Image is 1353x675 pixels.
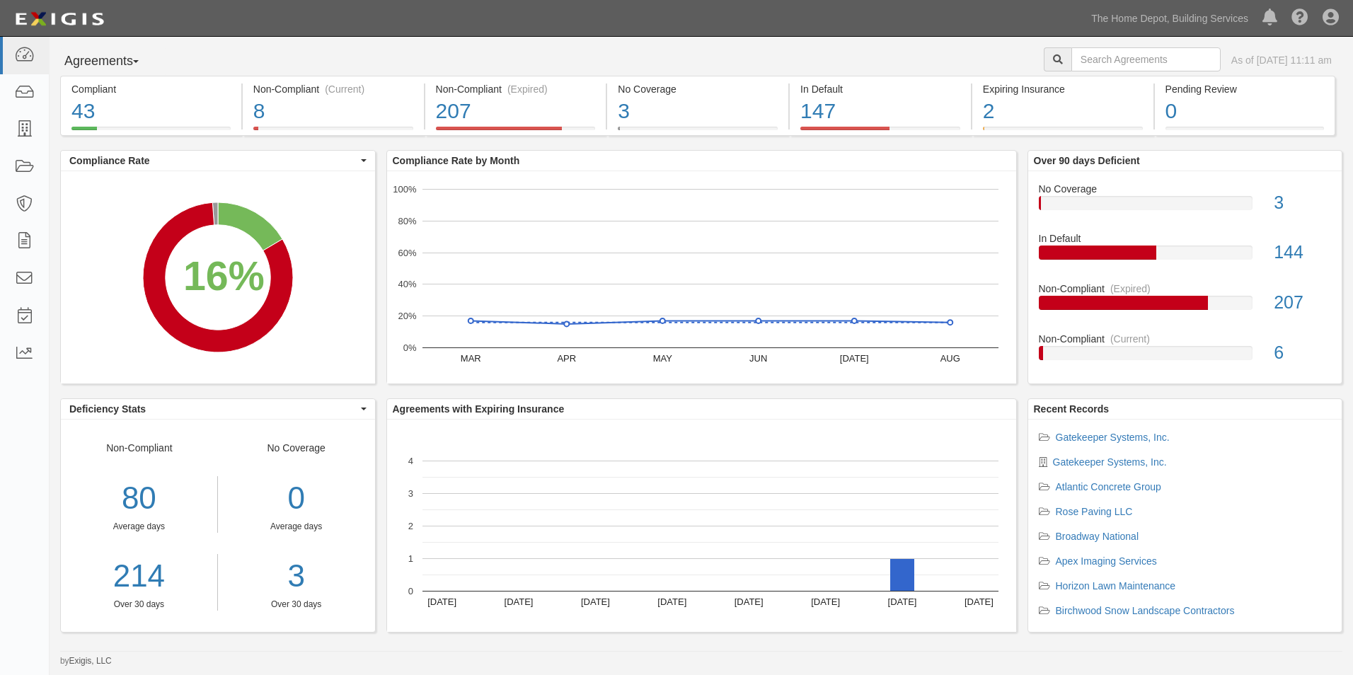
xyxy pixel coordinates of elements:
[1056,432,1170,443] a: Gatekeeper Systems, Inc.
[408,521,413,531] text: 2
[229,476,364,521] div: 0
[1165,96,1325,127] div: 0
[61,599,217,611] div: Over 30 days
[839,353,868,364] text: [DATE]
[387,420,1016,632] div: A chart.
[1056,531,1139,542] a: Broadway National
[253,96,413,127] div: 8
[1165,82,1325,96] div: Pending Review
[183,248,265,306] div: 16%
[1028,231,1342,246] div: In Default
[408,553,413,564] text: 1
[11,6,108,32] img: logo-5460c22ac91f19d4615b14bd174203de0afe785f0fc80cf4dbbc73dc1793850b.png
[557,353,576,364] text: APR
[811,596,840,607] text: [DATE]
[1056,555,1157,567] a: Apex Imaging Services
[1039,231,1332,282] a: In Default144
[403,342,416,353] text: 0%
[61,399,375,419] button: Deficiency Stats
[61,441,218,611] div: Non-Compliant
[218,441,375,611] div: No Coverage
[398,247,416,258] text: 60%
[425,127,606,138] a: Non-Compliant(Expired)207
[1039,282,1332,332] a: Non-Compliant(Expired)207
[983,82,1143,96] div: Expiring Insurance
[1056,481,1161,492] a: Atlantic Concrete Group
[398,216,416,226] text: 80%
[734,596,763,607] text: [DATE]
[1263,190,1342,216] div: 3
[436,82,596,96] div: Non-Compliant (Expired)
[940,353,960,364] text: AUG
[800,96,960,127] div: 147
[1028,332,1342,346] div: Non-Compliant
[71,82,231,96] div: Compliant
[243,127,424,138] a: Non-Compliant(Current)8
[972,127,1153,138] a: Expiring Insurance2
[61,151,375,171] button: Compliance Rate
[983,96,1143,127] div: 2
[1155,127,1336,138] a: Pending Review0
[1028,182,1342,196] div: No Coverage
[790,127,971,138] a: In Default147
[1084,4,1255,33] a: The Home Depot, Building Services
[607,127,788,138] a: No Coverage3
[60,47,166,76] button: Agreements
[1263,240,1342,265] div: 144
[749,353,767,364] text: JUN
[1056,605,1235,616] a: Birchwood Snow Landscape Contractors
[69,656,112,666] a: Exigis, LLC
[69,154,357,168] span: Compliance Rate
[1110,332,1150,346] div: (Current)
[1034,155,1140,166] b: Over 90 days Deficient
[504,596,533,607] text: [DATE]
[60,127,241,138] a: Compliant43
[393,184,417,195] text: 100%
[1231,53,1332,67] div: As of [DATE] 11:11 am
[436,96,596,127] div: 207
[229,599,364,611] div: Over 30 days
[580,596,609,607] text: [DATE]
[1071,47,1221,71] input: Search Agreements
[1028,282,1342,296] div: Non-Compliant
[1110,282,1151,296] div: (Expired)
[427,596,456,607] text: [DATE]
[393,155,520,166] b: Compliance Rate by Month
[71,96,231,127] div: 43
[887,596,916,607] text: [DATE]
[1263,340,1342,366] div: 6
[69,402,357,416] span: Deficiency Stats
[253,82,413,96] div: Non-Compliant (Current)
[1039,182,1332,232] a: No Coverage3
[408,488,413,499] text: 3
[1039,332,1332,371] a: Non-Compliant(Current)6
[1053,456,1167,468] a: Gatekeeper Systems, Inc.
[618,96,778,127] div: 3
[1034,403,1110,415] b: Recent Records
[1056,580,1176,592] a: Horizon Lawn Maintenance
[387,171,1016,383] svg: A chart.
[398,279,416,289] text: 40%
[60,655,112,667] small: by
[1056,506,1133,517] a: Rose Paving LLC
[61,554,217,599] a: 214
[507,82,548,96] div: (Expired)
[964,596,993,607] text: [DATE]
[325,82,364,96] div: (Current)
[61,521,217,533] div: Average days
[652,353,672,364] text: MAY
[61,476,217,521] div: 80
[229,554,364,599] a: 3
[393,403,565,415] b: Agreements with Expiring Insurance
[61,171,375,383] svg: A chart.
[408,456,413,466] text: 4
[618,82,778,96] div: No Coverage
[229,521,364,533] div: Average days
[398,311,416,321] text: 20%
[1263,290,1342,316] div: 207
[1291,10,1308,27] i: Help Center - Complianz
